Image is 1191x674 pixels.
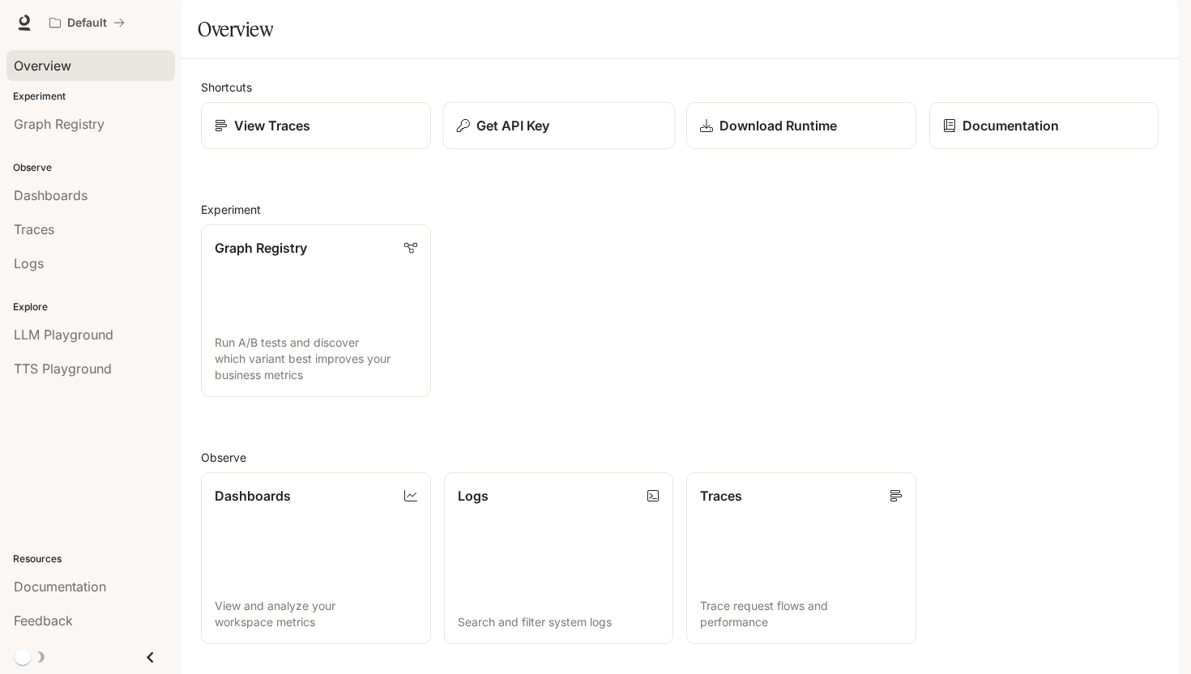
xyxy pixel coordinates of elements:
a: Download Runtime [686,102,916,149]
h1: Overview [198,13,273,45]
p: Search and filter system logs [458,614,660,630]
a: DashboardsView and analyze your workspace metrics [201,472,431,645]
p: Default [67,16,107,30]
p: Trace request flows and performance [700,598,903,630]
h2: Observe [201,449,1159,466]
button: All workspaces [42,6,132,39]
a: View Traces [201,102,431,149]
p: Run A/B tests and discover which variant best improves your business metrics [215,335,417,383]
p: Get API Key [476,116,549,135]
p: Logs [458,486,489,505]
h2: Experiment [201,201,1159,218]
a: Graph RegistryRun A/B tests and discover which variant best improves your business metrics [201,224,431,397]
p: Dashboards [215,486,291,505]
p: Traces [700,486,742,505]
p: View Traces [234,116,310,135]
a: Documentation [929,102,1159,149]
button: Get API Key [442,102,674,150]
h2: Shortcuts [201,79,1159,96]
a: LogsSearch and filter system logs [444,472,674,645]
a: TracesTrace request flows and performance [686,472,916,645]
p: View and analyze your workspace metrics [215,598,417,630]
p: Graph Registry [215,238,307,258]
p: Download Runtime [719,116,837,135]
p: Documentation [963,116,1059,135]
